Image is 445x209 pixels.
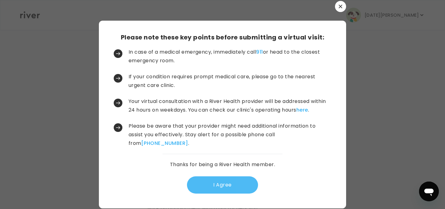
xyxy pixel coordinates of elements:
[141,140,188,147] a: [PHONE_NUMBER]
[129,48,330,65] p: In case of a medical emergency, immediately call or head to the closest emergency room.
[187,176,258,194] button: I Agree
[256,48,263,55] a: 911
[129,72,330,90] p: If your condition requires prompt medical care, please go to the nearest urgent care clinic.
[419,182,439,201] iframe: Button to launch messaging window
[129,97,330,114] p: Your virtual consultation with a River Health provider will be addressed within 24 hours on weekd...
[170,160,275,169] p: Thanks for being a River Health member.
[121,33,324,42] h3: Please note these key points before submitting a virtual visit:
[129,122,330,148] p: Please be aware that your provider might need additional information to assist you effectively. S...
[296,106,308,113] a: here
